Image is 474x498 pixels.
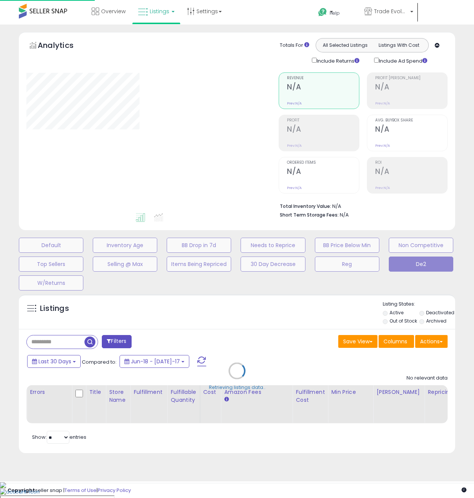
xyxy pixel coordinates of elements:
span: Help [330,10,340,16]
button: 30 Day Decrease [241,257,305,272]
span: Profit [287,118,359,123]
button: BB Price Below Min [315,238,379,253]
div: Totals For [280,42,309,49]
small: Prev: N/A [287,143,302,148]
small: Prev: N/A [375,101,390,106]
div: Retrieving listings data.. [209,384,265,391]
span: ROI [375,161,447,165]
h2: N/A [287,125,359,135]
h2: N/A [287,83,359,93]
span: Trade Evolution US [374,8,408,15]
b: Total Inventory Value: [280,203,331,209]
h2: N/A [375,167,447,177]
span: Ordered Items [287,161,359,165]
button: Needs to Reprice [241,238,305,253]
small: Prev: N/A [287,101,302,106]
button: Listings With Cost [372,40,426,50]
h2: N/A [375,83,447,93]
div: Include Ad Spend [368,56,439,65]
button: Reg [315,257,379,272]
span: Overview [101,8,126,15]
i: Get Help [318,8,327,17]
button: Inventory Age [93,238,157,253]
h2: N/A [287,167,359,177]
span: N/A [340,211,349,218]
a: Help [312,2,357,25]
button: Top Sellers [19,257,83,272]
button: W/Returns [19,275,83,290]
button: Items Being Repriced [167,257,231,272]
b: Short Term Storage Fees: [280,212,339,218]
button: De2 [389,257,453,272]
button: Selling @ Max [93,257,157,272]
small: Prev: N/A [375,143,390,148]
span: Listings [150,8,169,15]
div: Include Returns [306,56,368,65]
button: BB Drop in 7d [167,238,231,253]
button: Non Competitive [389,238,453,253]
span: Avg. Buybox Share [375,118,447,123]
h2: N/A [375,125,447,135]
small: Prev: N/A [375,186,390,190]
li: N/A [280,201,442,210]
span: Revenue [287,76,359,80]
small: Prev: N/A [287,186,302,190]
span: Profit [PERSON_NAME] [375,76,447,80]
button: Default [19,238,83,253]
h5: Analytics [38,40,88,52]
button: All Selected Listings [318,40,372,50]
